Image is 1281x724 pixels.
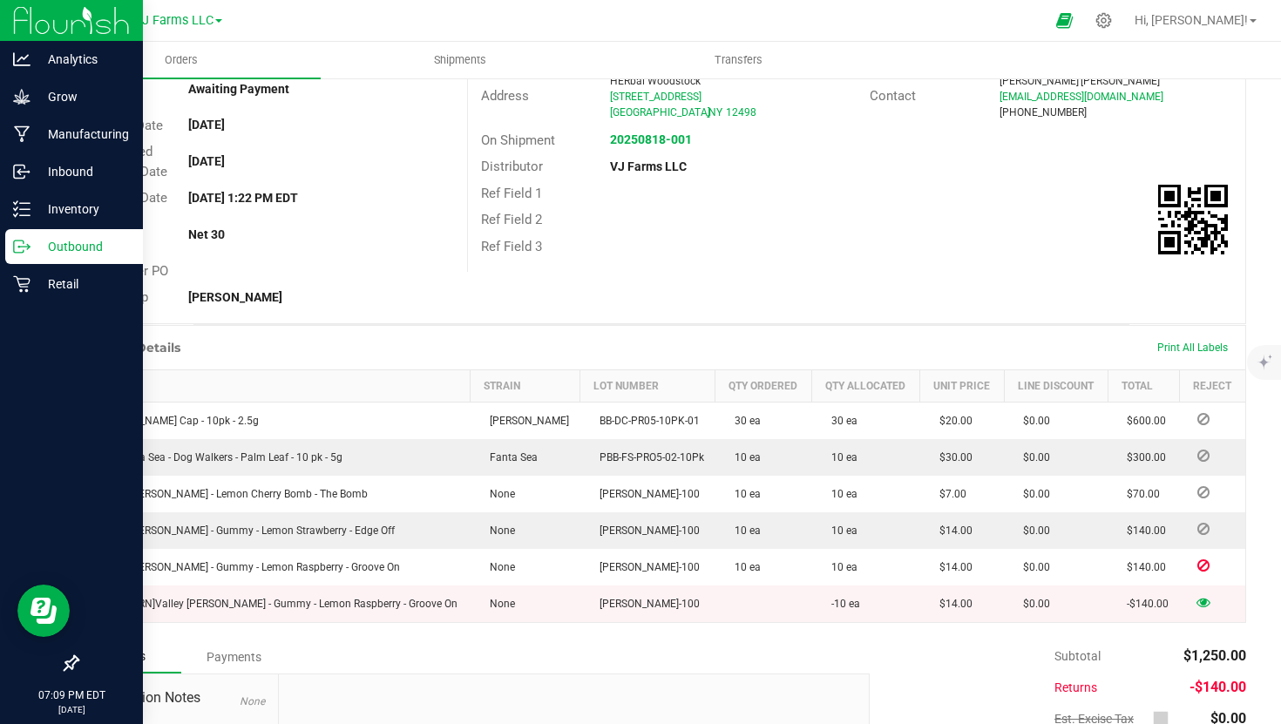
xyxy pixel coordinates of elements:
[13,51,30,68] inline-svg: Analytics
[181,641,286,673] div: Payments
[1118,451,1166,463] span: $300.00
[920,369,1005,402] th: Unit Price
[13,163,30,180] inline-svg: Inbound
[1190,524,1217,534] span: Reject Inventory
[823,598,860,610] span: -10 ea
[823,561,857,573] span: 10 ea
[481,415,569,427] span: [PERSON_NAME]
[30,199,135,220] p: Inventory
[42,42,321,78] a: Orders
[1190,414,1217,424] span: Reject Inventory
[1189,679,1246,695] span: -$140.00
[610,106,710,118] span: [GEOGRAPHIC_DATA]
[13,88,30,105] inline-svg: Grow
[481,488,515,500] span: None
[1093,12,1115,29] div: Manage settings
[481,561,515,573] span: None
[13,125,30,143] inline-svg: Manufacturing
[91,687,265,708] span: Destination Notes
[240,695,265,707] span: None
[1183,647,1246,664] span: $1,250.00
[481,132,555,148] span: On Shipment
[471,369,580,402] th: Strain
[591,451,704,463] span: PBB-FS-PRO5-02-10Pk
[1004,369,1108,402] th: Line Discount
[410,52,510,68] span: Shipments
[1014,488,1050,500] span: $0.00
[691,52,786,68] span: Transfers
[1190,450,1217,461] span: Reject Inventory
[13,275,30,293] inline-svg: Retail
[931,488,966,500] span: $7.00
[708,106,722,118] span: NY
[1180,369,1245,402] th: Reject
[30,49,135,70] p: Analytics
[17,585,70,637] iframe: Resource center
[726,415,761,427] span: 30 ea
[30,124,135,145] p: Manufacturing
[1081,75,1160,87] span: [PERSON_NAME]
[591,598,700,610] span: [PERSON_NAME]-100
[1014,524,1050,537] span: $0.00
[610,132,692,146] a: 20250818-001
[726,561,761,573] span: 10 ea
[1045,3,1084,37] span: Open Ecommerce Menu
[1118,561,1166,573] span: $140.00
[1000,106,1087,118] span: [PHONE_NUMBER]
[1000,91,1163,103] span: [EMAIL_ADDRESS][DOMAIN_NAME]
[134,13,213,28] span: VJ Farms LLC
[188,290,282,304] strong: [PERSON_NAME]
[481,88,529,104] span: Address
[481,159,543,174] span: Distributor
[715,369,812,402] th: Qty Ordered
[1190,560,1217,571] span: Inventory Rejected
[89,598,457,610] span: Valley [PERSON_NAME] - Gummy - Lemon Raspberry - Groove On
[30,161,135,182] p: Inbound
[591,488,700,500] span: [PERSON_NAME]-100
[823,451,857,463] span: 10 ea
[1118,415,1166,427] span: $600.00
[1014,561,1050,573] span: $0.00
[610,75,701,87] span: HERbal Woodstock
[1190,597,1217,607] span: View Rejected Inventory
[1118,598,1169,610] span: -$140.00
[931,524,973,537] span: $14.00
[30,86,135,107] p: Grow
[726,106,756,118] span: 12498
[726,451,761,463] span: 10 ea
[823,415,857,427] span: 30 ea
[8,703,135,716] p: [DATE]
[89,488,368,500] span: Valley [PERSON_NAME] - Lemon Cherry Bomb - The Bomb
[823,524,857,537] span: 10 ea
[78,369,471,402] th: Item
[1014,451,1050,463] span: $0.00
[481,186,542,201] span: Ref Field 1
[1118,524,1166,537] span: $140.00
[1054,680,1097,694] span: Returns
[726,488,761,500] span: 10 ea
[580,369,715,402] th: Lot Number
[13,238,30,255] inline-svg: Outbound
[1014,415,1050,427] span: $0.00
[870,88,916,104] span: Contact
[30,236,135,257] p: Outbound
[591,524,700,537] span: [PERSON_NAME]-100
[707,106,708,118] span: ,
[1135,13,1248,27] span: Hi, [PERSON_NAME]!
[89,561,400,573] span: Valley [PERSON_NAME] - Gummy - Lemon Raspberry - Groove On
[1190,487,1217,497] span: Reject Inventory
[1014,598,1050,610] span: $0.00
[931,561,973,573] span: $14.00
[321,42,600,78] a: Shipments
[1054,649,1101,663] span: Subtotal
[188,118,225,132] strong: [DATE]
[610,91,701,103] span: [STREET_ADDRESS]
[931,451,973,463] span: $30.00
[188,191,298,205] strong: [DATE] 1:22 PM EDT
[8,687,135,703] p: 07:09 PM EDT
[481,524,515,537] span: None
[1157,342,1228,354] span: Print All Labels
[481,598,515,610] span: None
[591,561,700,573] span: [PERSON_NAME]-100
